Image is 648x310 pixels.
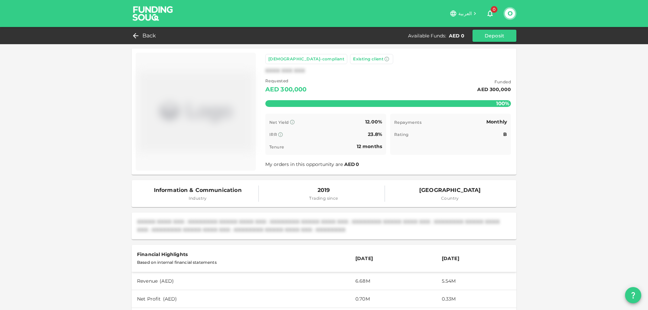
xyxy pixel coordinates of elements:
[408,32,446,39] div: Available Funds :
[154,186,242,195] span: Information & Communication
[350,290,436,308] td: 0.70M
[309,186,338,195] span: 2019
[137,278,158,284] span: Revenue
[353,56,383,61] span: Existing client
[356,161,359,167] span: 0
[265,161,360,167] span: My orders in this opportunity are
[458,10,472,17] span: العربية
[137,296,161,302] span: Net Profit
[394,132,408,137] span: Rating
[483,7,497,20] button: 0
[436,245,516,272] th: [DATE]
[269,132,277,137] span: IRR
[365,119,382,125] span: 12.00%
[138,55,253,168] img: Marketplace Logo
[419,186,481,195] span: [GEOGRAPHIC_DATA]
[394,120,422,125] span: Repayments
[486,119,507,125] span: Monthly
[477,79,511,85] span: Funded
[473,30,516,42] button: Deposit
[419,195,481,202] span: Country
[137,218,511,234] div: XXXXX XXXX XXX : XXXXXXXX XXXXX XXXX XXX : XXXXXXXX XXXXX XXXX XXX : XXXXXXXX XXXXX XXXX XXX : XX...
[350,245,436,272] th: [DATE]
[357,143,382,149] span: 12 months
[265,67,305,75] div: XXXX XXX XXX
[350,272,436,290] td: 6.68M
[503,131,507,137] span: B
[625,287,641,303] button: question
[265,78,307,84] span: Requested
[309,195,338,202] span: Trading since
[449,32,464,39] div: AED 0
[436,272,516,290] td: 5.54M
[505,8,515,19] button: O
[142,31,156,40] span: Back
[436,290,516,308] td: 0.33M
[344,161,355,167] span: AED
[368,131,382,137] span: 23.8%
[491,6,497,13] span: 0
[269,120,289,125] span: Net Yield
[163,296,177,302] span: ( AED )
[137,258,345,266] div: Based on internal financial statements
[154,195,242,202] span: Industry
[160,278,174,284] span: ( AED )
[137,250,345,258] div: Financial Highlights
[269,144,284,149] span: Tenure
[268,56,344,62] div: [DEMOGRAPHIC_DATA]-compliant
